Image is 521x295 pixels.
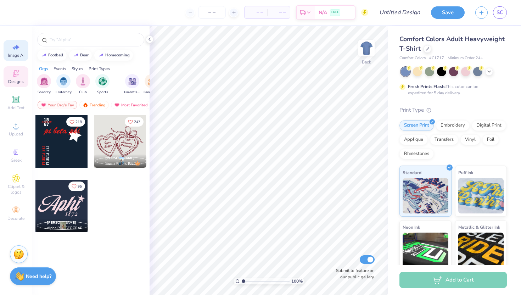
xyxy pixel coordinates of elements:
[458,223,500,231] span: Metallic & Glitter Ink
[8,79,24,84] span: Designs
[332,267,375,280] label: Submit to feature on our public gallery.
[429,55,444,61] span: # C1717
[458,169,473,176] span: Puff Ink
[144,74,160,95] div: filter for Game Day
[41,102,46,107] img: most_fav.gif
[66,117,85,127] button: Like
[38,90,51,95] span: Sorority
[98,53,104,57] img: trend_line.gif
[47,220,76,225] span: [PERSON_NAME]
[69,50,92,61] button: bear
[430,134,458,145] div: Transfers
[7,216,24,221] span: Decorate
[291,278,303,284] span: 100 %
[431,6,465,19] button: Save
[458,233,504,268] img: Metallic & Glitter Ink
[75,120,82,124] span: 218
[37,74,51,95] button: filter button
[97,90,108,95] span: Sports
[89,66,110,72] div: Print Types
[125,117,144,127] button: Like
[374,5,426,20] input: Untitled Design
[124,74,140,95] button: filter button
[56,90,72,95] span: Fraternity
[124,74,140,95] div: filter for Parent's Weekend
[359,41,374,55] img: Back
[7,105,24,111] span: Add Text
[83,102,88,107] img: trending.gif
[408,83,495,96] div: This color can be expedited for 5 day delivery.
[105,156,135,161] span: [PERSON_NAME]
[40,77,48,85] img: Sorority Image
[148,77,156,85] img: Game Day Image
[56,74,72,95] div: filter for Fraternity
[403,178,448,213] img: Standard
[399,149,434,159] div: Rhinestones
[436,120,470,131] div: Embroidery
[493,6,507,19] a: SC
[94,50,133,61] button: homecoming
[39,66,48,72] div: Orgs
[80,53,89,57] div: bear
[76,74,90,95] div: filter for Club
[403,233,448,268] img: Neon Ink
[362,59,371,65] div: Back
[37,74,51,95] div: filter for Sorority
[76,74,90,95] button: filter button
[111,101,151,109] div: Most Favorited
[403,223,420,231] span: Neon Ink
[399,55,426,61] span: Comfort Colors
[68,182,85,191] button: Like
[134,120,140,124] span: 247
[105,161,144,166] span: Sigma Kappa, [GEOGRAPHIC_DATA]
[26,273,51,280] strong: Need help?
[72,66,83,72] div: Styles
[403,169,421,176] span: Standard
[249,9,263,16] span: – –
[144,90,160,95] span: Game Day
[37,50,67,61] button: football
[73,53,79,57] img: trend_line.gif
[60,77,67,85] img: Fraternity Image
[128,77,136,85] img: Parent's Weekend Image
[41,53,47,57] img: trend_line.gif
[78,185,82,188] span: 95
[99,77,107,85] img: Sports Image
[497,9,503,17] span: SC
[114,102,120,107] img: most_fav.gif
[124,90,140,95] span: Parent's Weekend
[48,53,63,57] div: football
[472,120,506,131] div: Digital Print
[11,157,22,163] span: Greek
[448,55,483,61] span: Minimum Order: 24 +
[198,6,226,19] input: – –
[399,134,428,145] div: Applique
[331,10,339,15] span: FREE
[47,226,85,231] span: Alpha Phi, [GEOGRAPHIC_DATA][US_STATE], [PERSON_NAME]
[271,9,286,16] span: – –
[79,101,109,109] div: Trending
[54,66,66,72] div: Events
[79,77,87,85] img: Club Image
[105,53,130,57] div: homecoming
[482,134,499,145] div: Foil
[95,74,110,95] div: filter for Sports
[38,101,77,109] div: Your Org's Fav
[399,106,507,114] div: Print Type
[4,184,28,195] span: Clipart & logos
[460,134,480,145] div: Vinyl
[95,74,110,95] button: filter button
[399,120,434,131] div: Screen Print
[8,52,24,58] span: Image AI
[408,84,446,89] strong: Fresh Prints Flash:
[319,9,327,16] span: N/A
[49,36,140,43] input: Try "Alpha"
[458,178,504,213] img: Puff Ink
[9,131,23,137] span: Upload
[144,74,160,95] button: filter button
[399,35,505,53] span: Comfort Colors Adult Heavyweight T-Shirt
[56,74,72,95] button: filter button
[79,90,87,95] span: Club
